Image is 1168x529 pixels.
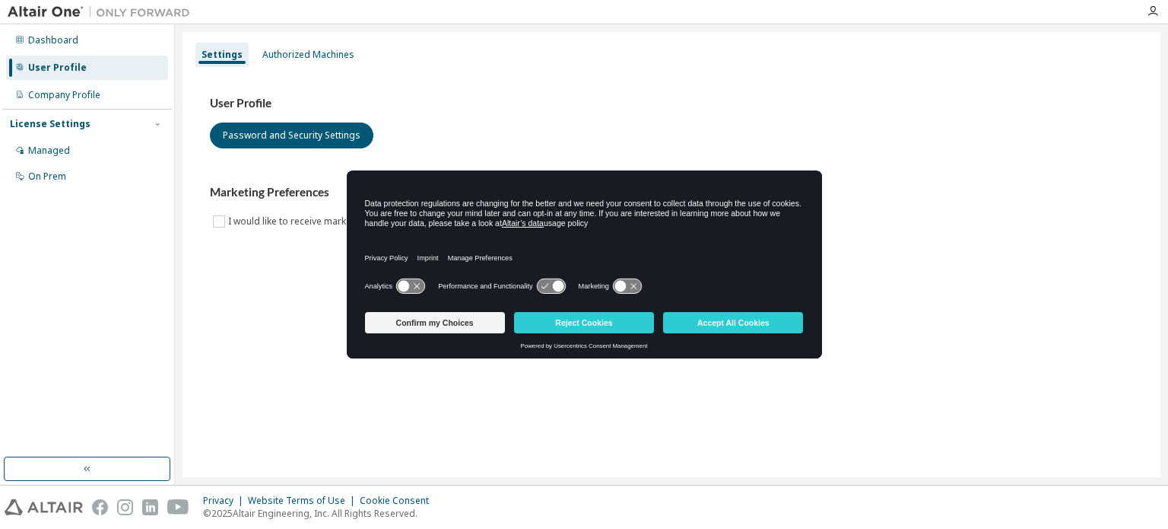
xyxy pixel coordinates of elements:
[10,118,90,130] div: License Settings
[228,212,451,231] label: I would like to receive marketing emails from Altair
[210,185,1133,200] h3: Marketing Preferences
[262,49,354,61] div: Authorized Machines
[167,499,189,515] img: youtube.svg
[360,495,438,507] div: Cookie Consent
[28,145,70,157] div: Managed
[28,170,66,183] div: On Prem
[202,49,243,61] div: Settings
[28,34,78,46] div: Dashboard
[203,495,248,507] div: Privacy
[248,495,360,507] div: Website Terms of Use
[210,123,373,148] button: Password and Security Settings
[142,499,158,515] img: linkedin.svg
[8,5,198,20] img: Altair One
[28,89,100,101] div: Company Profile
[203,507,438,520] p: © 2025 Altair Engineering, Inc. All Rights Reserved.
[210,96,1133,111] h3: User Profile
[5,499,83,515] img: altair_logo.svg
[28,62,87,74] div: User Profile
[92,499,108,515] img: facebook.svg
[117,499,133,515] img: instagram.svg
